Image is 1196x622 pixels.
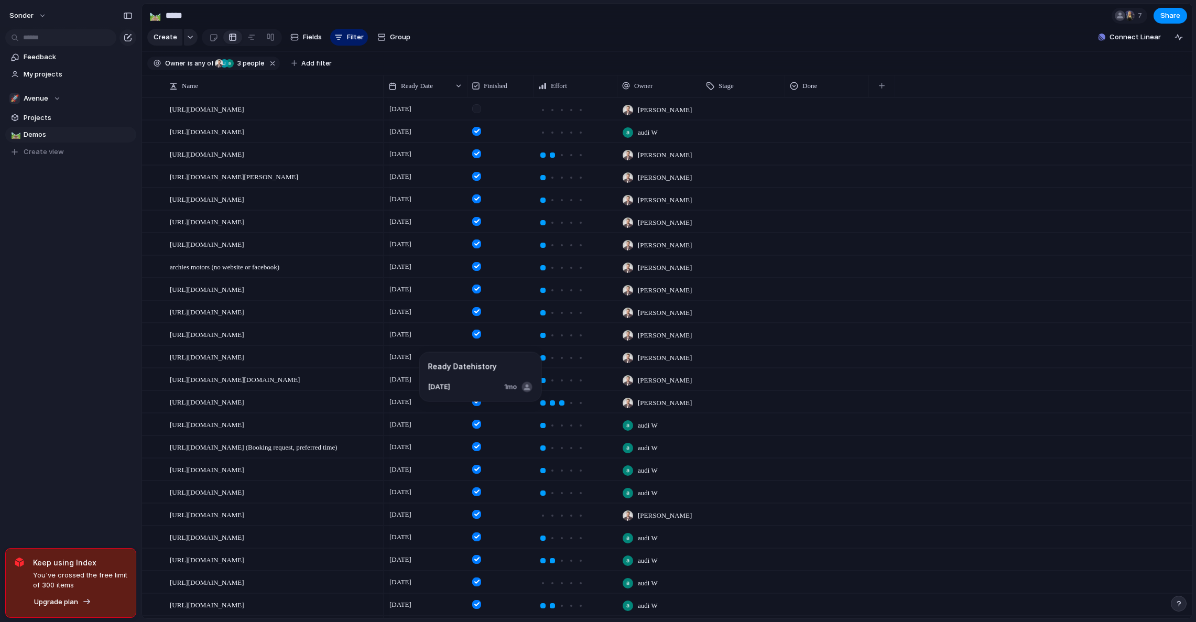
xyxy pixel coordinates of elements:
[5,67,136,82] a: My projects
[170,598,244,610] span: [URL][DOMAIN_NAME]
[638,488,658,498] span: audi W
[154,32,177,42] span: Create
[387,553,414,566] span: [DATE]
[24,129,133,140] span: Demos
[387,373,414,386] span: [DATE]
[170,441,338,453] span: [URL][DOMAIN_NAME] (Booking request, preferred time)
[147,7,164,24] button: 🛤️
[638,578,658,588] span: audi W
[387,260,414,273] span: [DATE]
[387,441,414,453] span: [DATE]
[170,125,244,137] span: [URL][DOMAIN_NAME]
[5,91,136,106] button: 🚀Avenue
[638,195,692,205] span: [PERSON_NAME]
[387,396,414,408] span: [DATE]
[638,150,692,160] span: [PERSON_NAME]
[428,382,450,392] span: [DATE]
[286,29,326,46] button: Fields
[303,32,322,42] span: Fields
[24,113,133,123] span: Projects
[638,105,692,115] span: [PERSON_NAME]
[638,555,658,566] span: audi W
[638,375,692,386] span: [PERSON_NAME]
[372,29,416,46] button: Group
[1160,10,1180,21] span: Share
[5,7,52,24] button: sonder
[170,396,244,408] span: [URL][DOMAIN_NAME]
[1138,10,1145,21] span: 7
[638,601,658,611] span: audi W
[638,127,658,138] span: audi W
[387,328,414,341] span: [DATE]
[170,305,244,318] span: [URL][DOMAIN_NAME]
[33,570,127,591] span: You've crossed the free limit of 300 items
[170,418,244,430] span: [URL][DOMAIN_NAME]
[9,93,20,104] div: 🚀
[149,8,161,23] div: 🛤️
[638,510,692,521] span: [PERSON_NAME]
[9,129,20,140] button: 🛤️
[638,240,692,250] span: [PERSON_NAME]
[24,52,133,62] span: Feedback
[1154,8,1187,24] button: Share
[638,533,658,543] span: audi W
[170,215,244,227] span: [URL][DOMAIN_NAME]
[1094,29,1165,45] button: Connect Linear
[638,465,658,476] span: audi W
[387,531,414,543] span: [DATE]
[5,127,136,143] a: 🛤️Demos
[5,110,136,126] a: Projects
[638,263,692,273] span: [PERSON_NAME]
[170,170,298,182] span: [URL][DOMAIN_NAME][PERSON_NAME]
[33,557,127,568] span: Keep using Index
[638,172,692,183] span: [PERSON_NAME]
[387,103,414,115] span: [DATE]
[638,217,692,228] span: [PERSON_NAME]
[301,59,332,68] span: Add filter
[285,56,338,71] button: Add filter
[24,69,133,80] span: My projects
[170,328,244,340] span: [URL][DOMAIN_NAME]
[387,170,414,183] span: [DATE]
[9,10,34,21] span: sonder
[387,576,414,588] span: [DATE]
[170,351,244,363] span: [URL][DOMAIN_NAME]
[387,238,414,250] span: [DATE]
[387,508,414,521] span: [DATE]
[34,597,78,607] span: Upgrade plan
[24,147,64,157] span: Create view
[147,29,182,46] button: Create
[1110,32,1161,42] span: Connect Linear
[24,93,48,104] span: Avenue
[638,285,692,296] span: [PERSON_NAME]
[638,420,658,431] span: audi W
[428,361,533,372] span: Ready Date history
[387,305,414,318] span: [DATE]
[186,58,215,69] button: isany of
[170,508,244,520] span: [URL][DOMAIN_NAME]
[234,59,243,67] span: 3
[802,81,817,91] span: Done
[347,32,364,42] span: Filter
[182,81,198,91] span: Name
[5,144,136,160] button: Create view
[214,58,266,69] button: 3 people
[193,59,213,68] span: any of
[170,103,244,115] span: [URL][DOMAIN_NAME]
[170,463,244,475] span: [URL][DOMAIN_NAME]
[188,59,193,68] span: is
[170,531,244,543] span: [URL][DOMAIN_NAME]
[387,125,414,138] span: [DATE]
[170,553,244,565] span: [URL][DOMAIN_NAME]
[387,598,414,611] span: [DATE]
[170,193,244,205] span: [URL][DOMAIN_NAME]
[505,382,517,392] span: 1mo
[551,81,567,91] span: Effort
[638,330,692,341] span: [PERSON_NAME]
[170,148,244,160] span: [URL][DOMAIN_NAME]
[634,81,653,91] span: Owner
[330,29,368,46] button: Filter
[484,81,507,91] span: Finished
[170,260,279,272] span: archies motors (no website or facebook)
